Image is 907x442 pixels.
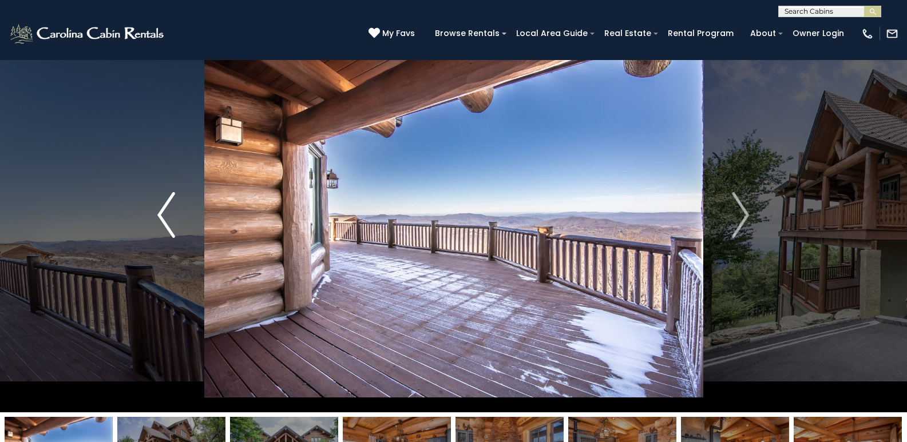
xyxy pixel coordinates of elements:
a: Browse Rentals [429,25,505,42]
a: Rental Program [662,25,739,42]
a: About [744,25,782,42]
a: Real Estate [599,25,657,42]
button: Previous [128,18,204,412]
img: arrow [157,192,175,238]
a: My Favs [369,27,418,40]
a: Owner Login [787,25,850,42]
button: Next [703,18,778,412]
a: Local Area Guide [510,25,593,42]
img: White-1-2.png [9,22,167,45]
img: phone-regular-white.png [861,27,874,40]
img: arrow [732,192,749,238]
img: mail-regular-white.png [886,27,898,40]
span: My Favs [382,27,415,39]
